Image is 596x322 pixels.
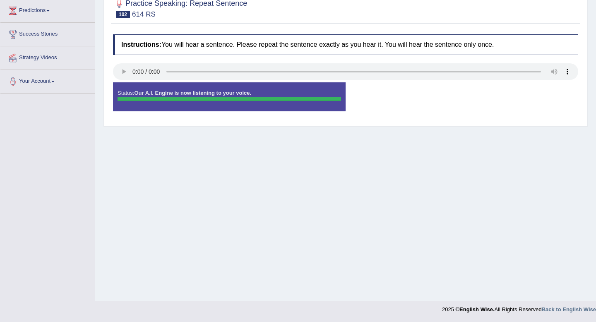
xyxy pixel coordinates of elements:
a: Success Stories [0,23,95,43]
strong: English Wise. [459,306,494,312]
b: Instructions: [121,41,161,48]
strong: Our A.I. Engine is now listening to your voice. [134,90,251,96]
h4: You will hear a sentence. Please repeat the sentence exactly as you hear it. You will hear the se... [113,34,578,55]
div: 2025 © All Rights Reserved [442,301,596,313]
small: 614 RS [132,10,156,18]
div: Status: [113,82,346,111]
a: Your Account [0,70,95,91]
a: Back to English Wise [542,306,596,312]
span: 102 [116,11,130,18]
a: Strategy Videos [0,46,95,67]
